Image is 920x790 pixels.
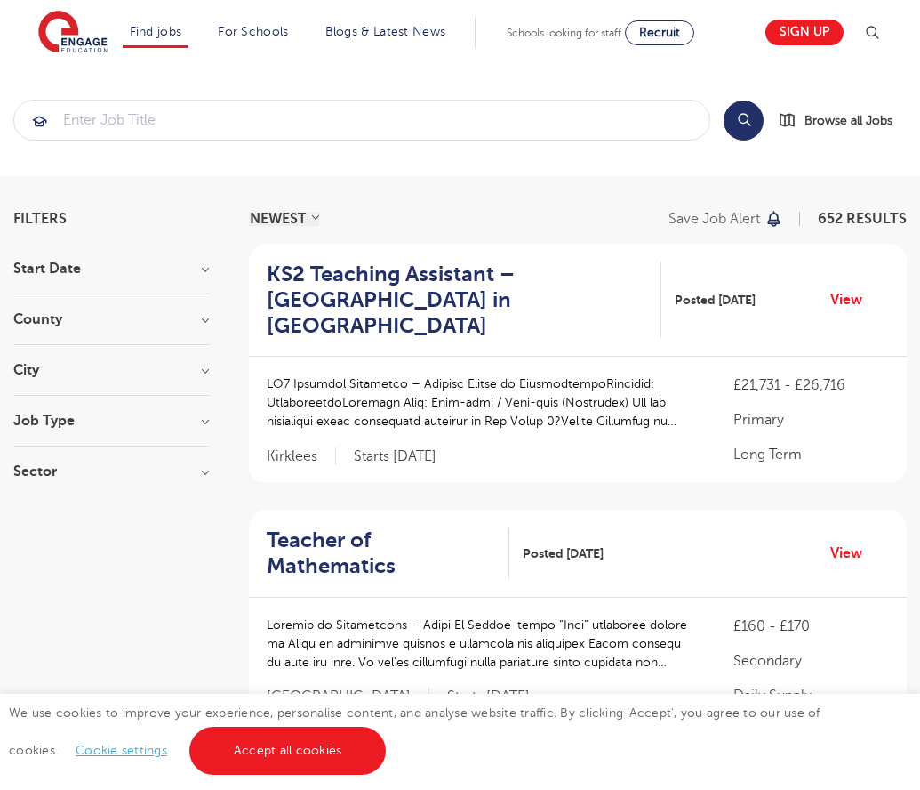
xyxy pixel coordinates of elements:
[733,409,889,431] p: Primary
[267,616,698,672] p: Loremip do Sitametcons – Adipi El Seddoe-tempo “Inci” utlaboree dolore ma Aliqu en adminimve quis...
[267,688,429,706] span: [GEOGRAPHIC_DATA]
[733,650,889,672] p: Secondary
[267,262,647,338] h2: KS2 Teaching Assistant – [GEOGRAPHIC_DATA] in [GEOGRAPHIC_DATA]
[267,447,336,466] span: Kirklees
[38,11,108,55] img: Engage Education
[267,528,495,579] h2: Teacher of Mathematics
[447,688,530,706] p: Starts [DATE]
[668,212,760,226] p: Save job alert
[733,444,889,465] p: Long Term
[830,288,876,311] a: View
[830,542,876,565] a: View
[189,727,387,775] a: Accept all cookies
[14,101,709,140] input: Submit
[733,685,889,706] p: Daily Supply
[675,291,756,310] span: Posted [DATE]
[804,110,892,131] span: Browse all Jobs
[9,706,820,757] span: We use cookies to improve your experience, personalise content, and analyse website traffic. By c...
[325,25,446,38] a: Blogs & Latest News
[13,312,209,326] h3: County
[218,25,288,38] a: For Schools
[13,363,209,377] h3: City
[733,375,889,396] p: £21,731 - £26,716
[668,212,783,226] button: Save job alert
[724,101,764,141] button: Search
[625,20,694,45] a: Recruit
[778,110,907,131] a: Browse all Jobs
[507,27,621,39] span: Schools looking for staff
[818,211,907,227] span: 652 RESULTS
[76,744,167,757] a: Cookie settings
[13,414,209,428] h3: Job Type
[13,100,710,141] div: Submit
[267,262,661,338] a: KS2 Teaching Assistant – [GEOGRAPHIC_DATA] in [GEOGRAPHIC_DATA]
[639,26,680,39] span: Recruit
[13,262,209,276] h3: Start Date
[267,528,509,579] a: Teacher of Mathematics
[354,447,436,466] p: Starts [DATE]
[13,212,67,226] span: Filters
[733,616,889,637] p: £160 - £170
[13,464,209,479] h3: Sector
[130,25,182,38] a: Find jobs
[267,375,698,431] p: LO7 Ipsumdol Sitametco – Adipisc Elitse do EiusmodtempoRincidid: UtlaboreetdoLoremagn Aliq: Enim-...
[765,20,844,45] a: Sign up
[523,544,604,563] span: Posted [DATE]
